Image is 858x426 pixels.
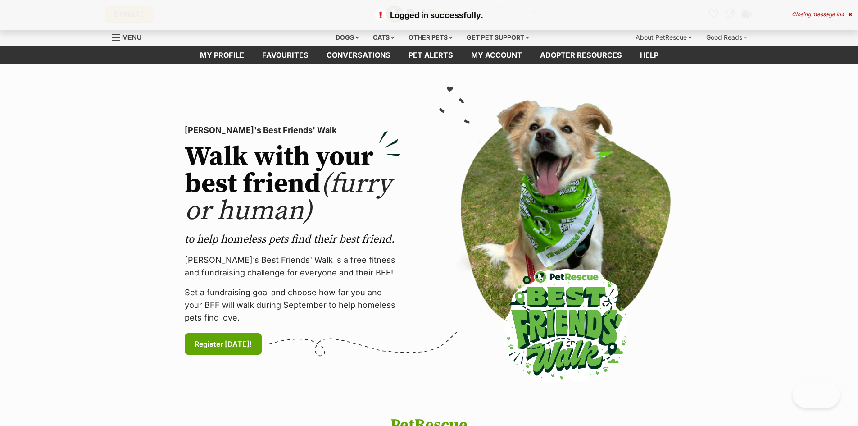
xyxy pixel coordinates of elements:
[185,124,401,137] p: [PERSON_NAME]'s Best Friends' Walk
[185,333,262,355] a: Register [DATE]!
[112,28,148,45] a: Menu
[399,46,462,64] a: Pet alerts
[531,46,631,64] a: Adopter resources
[460,28,536,46] div: Get pet support
[185,167,391,228] span: (furry or human)
[629,28,698,46] div: About PetRescue
[631,46,667,64] a: Help
[253,46,318,64] a: Favourites
[185,232,401,247] p: to help homeless pets find their best friend.
[462,46,531,64] a: My account
[329,28,365,46] div: Dogs
[191,46,253,64] a: My profile
[367,28,401,46] div: Cats
[185,254,401,279] p: [PERSON_NAME]’s Best Friends' Walk is a free fitness and fundraising challenge for everyone and t...
[402,28,459,46] div: Other pets
[195,339,252,349] span: Register [DATE]!
[318,46,399,64] a: conversations
[700,28,754,46] div: Good Reads
[185,144,401,225] h2: Walk with your best friend
[793,381,840,408] iframe: Help Scout Beacon - Open
[122,33,141,41] span: Menu
[185,286,401,324] p: Set a fundraising goal and choose how far you and your BFF will walk during September to help hom...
